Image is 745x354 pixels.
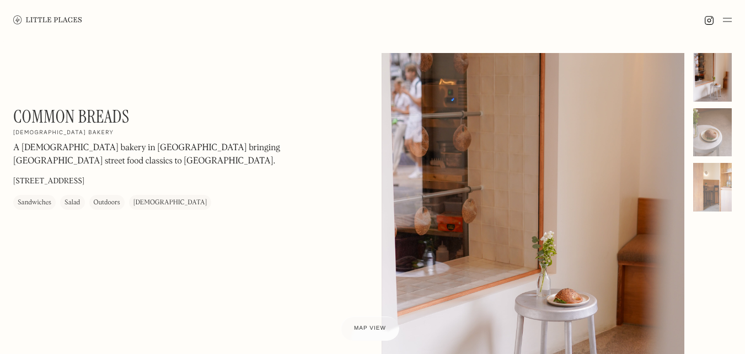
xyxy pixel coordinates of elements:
div: Sandwiches [18,198,51,209]
h1: Common Breads [13,106,130,127]
span: Map view [354,325,386,331]
p: [STREET_ADDRESS] [13,176,84,188]
div: [DEMOGRAPHIC_DATA] [133,198,207,209]
h2: [DEMOGRAPHIC_DATA] bakery [13,130,114,138]
p: A [DEMOGRAPHIC_DATA] bakery in [GEOGRAPHIC_DATA] bringing [GEOGRAPHIC_DATA] street food classics ... [13,142,311,168]
div: Outdoors [94,198,120,209]
div: Salad [65,198,80,209]
a: Map view [341,316,399,341]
